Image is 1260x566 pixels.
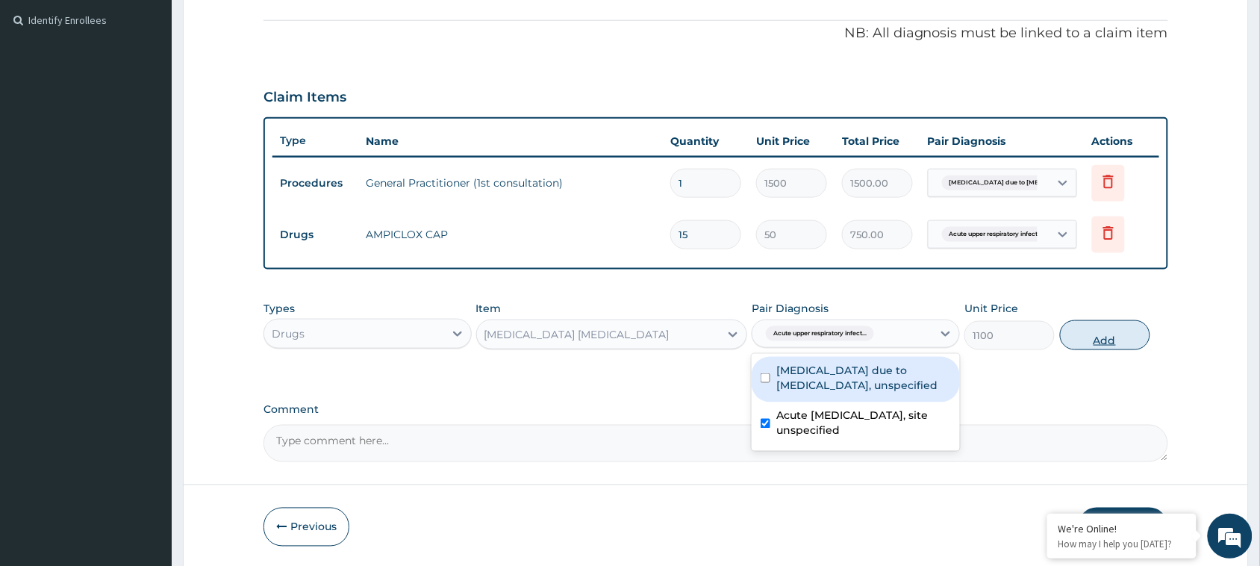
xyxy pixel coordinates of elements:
[1079,508,1168,547] button: Submit
[1060,320,1150,350] button: Add
[263,508,349,547] button: Previous
[358,168,663,198] td: General Practitioner (1st consultation)
[942,227,1050,242] span: Acute upper respiratory infect...
[964,301,1018,316] label: Unit Price
[245,7,281,43] div: Minimize live chat window
[752,301,829,316] label: Pair Diagnosis
[1058,538,1185,550] p: How may I help you today?
[766,326,874,341] span: Acute upper respiratory infect...
[776,363,951,393] label: [MEDICAL_DATA] due to [MEDICAL_DATA], unspecified
[484,327,670,342] div: [MEDICAL_DATA] [MEDICAL_DATA]
[920,126,1085,156] th: Pair Diagnosis
[358,126,663,156] th: Name
[272,221,358,249] td: Drugs
[663,126,749,156] th: Quantity
[1058,522,1185,535] div: We're Online!
[749,126,835,156] th: Unit Price
[835,126,920,156] th: Total Price
[942,175,1107,190] span: [MEDICAL_DATA] due to [MEDICAL_DATA] falc...
[272,170,358,197] td: Procedures
[272,326,305,341] div: Drugs
[7,408,284,460] textarea: Type your message and hit 'Enter'
[272,127,358,155] th: Type
[358,220,663,249] td: AMPICLOX CAP
[263,90,346,106] h3: Claim Items
[776,408,951,438] label: Acute [MEDICAL_DATA], site unspecified
[28,75,60,112] img: d_794563401_company_1708531726252_794563401
[87,188,206,339] span: We're online!
[263,404,1168,417] label: Comment
[263,302,295,315] label: Types
[263,24,1168,43] p: NB: All diagnosis must be linked to a claim item
[78,84,251,103] div: Chat with us now
[1085,126,1159,156] th: Actions
[476,301,502,316] label: Item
